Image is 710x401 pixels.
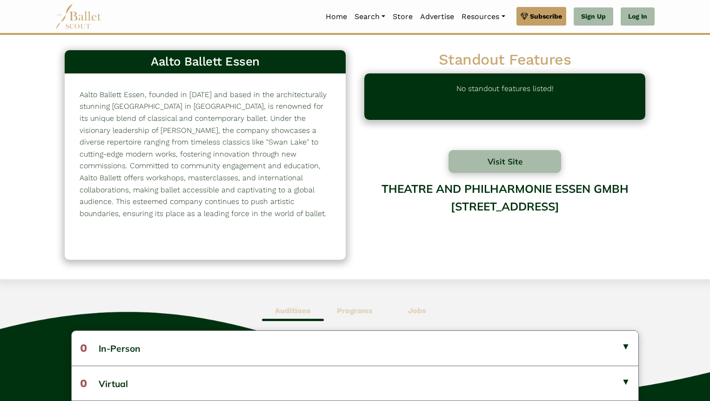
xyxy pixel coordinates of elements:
button: Visit Site [449,150,561,173]
a: Subscribe [516,7,566,26]
span: 0 [80,377,87,390]
p: No standout features listed! [456,83,554,111]
b: Auditions [275,306,311,315]
h2: Standout Features [364,50,645,70]
p: Aalto Ballett Essen, founded in [DATE] and based in the architecturally stunning [GEOGRAPHIC_DATA... [80,89,331,220]
span: 0 [80,342,87,355]
img: gem.svg [521,11,528,21]
a: Home [322,7,351,26]
a: Sign Up [574,7,613,26]
button: 0In-Person [72,331,639,365]
b: Jobs [408,306,426,315]
h3: Aalto Ballett Essen [72,54,338,70]
b: Programs [337,306,373,315]
a: Log In [621,7,655,26]
div: THEATRE AND PHILHARMONIE ESSEN GMBH [STREET_ADDRESS] [364,175,645,250]
button: 0Virtual [72,366,639,401]
a: Search [351,7,389,26]
a: Resources [458,7,509,26]
a: Advertise [416,7,458,26]
a: Store [389,7,416,26]
span: Subscribe [530,11,562,21]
